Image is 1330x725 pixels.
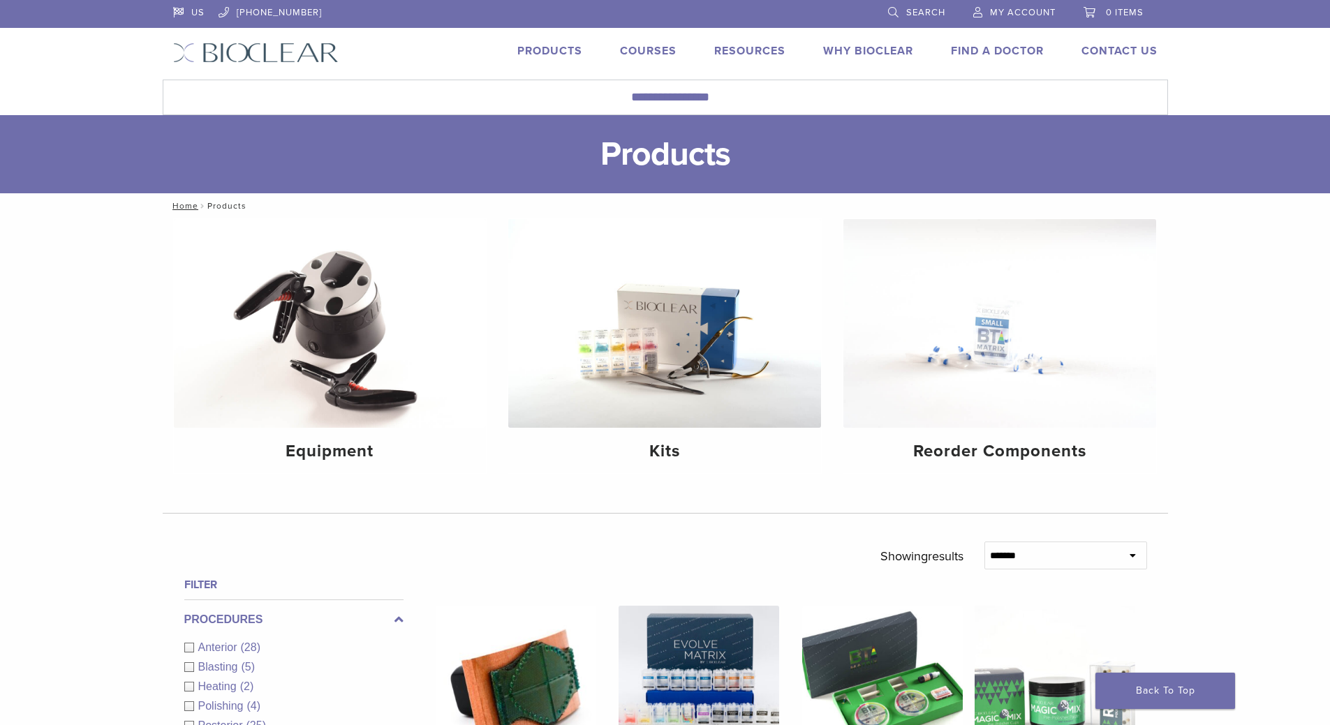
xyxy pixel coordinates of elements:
[517,44,582,58] a: Products
[198,641,241,653] span: Anterior
[519,439,810,464] h4: Kits
[174,219,487,473] a: Equipment
[241,661,255,673] span: (5)
[163,193,1168,218] nav: Products
[843,219,1156,473] a: Reorder Components
[823,44,913,58] a: Why Bioclear
[843,219,1156,428] img: Reorder Components
[246,700,260,712] span: (4)
[185,439,475,464] h4: Equipment
[1106,7,1144,18] span: 0 items
[951,44,1044,58] a: Find A Doctor
[508,219,821,428] img: Kits
[174,219,487,428] img: Equipment
[198,661,242,673] span: Blasting
[880,541,963,571] p: Showing results
[240,680,254,692] span: (2)
[508,219,821,473] a: Kits
[184,576,404,593] h4: Filter
[906,7,945,18] span: Search
[714,44,785,58] a: Resources
[198,680,240,692] span: Heating
[168,201,198,211] a: Home
[184,611,404,628] label: Procedures
[990,7,1056,18] span: My Account
[198,202,207,209] span: /
[241,641,260,653] span: (28)
[1095,673,1235,709] a: Back To Top
[198,700,247,712] span: Polishing
[173,43,339,63] img: Bioclear
[620,44,677,58] a: Courses
[1081,44,1158,58] a: Contact Us
[855,439,1145,464] h4: Reorder Components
